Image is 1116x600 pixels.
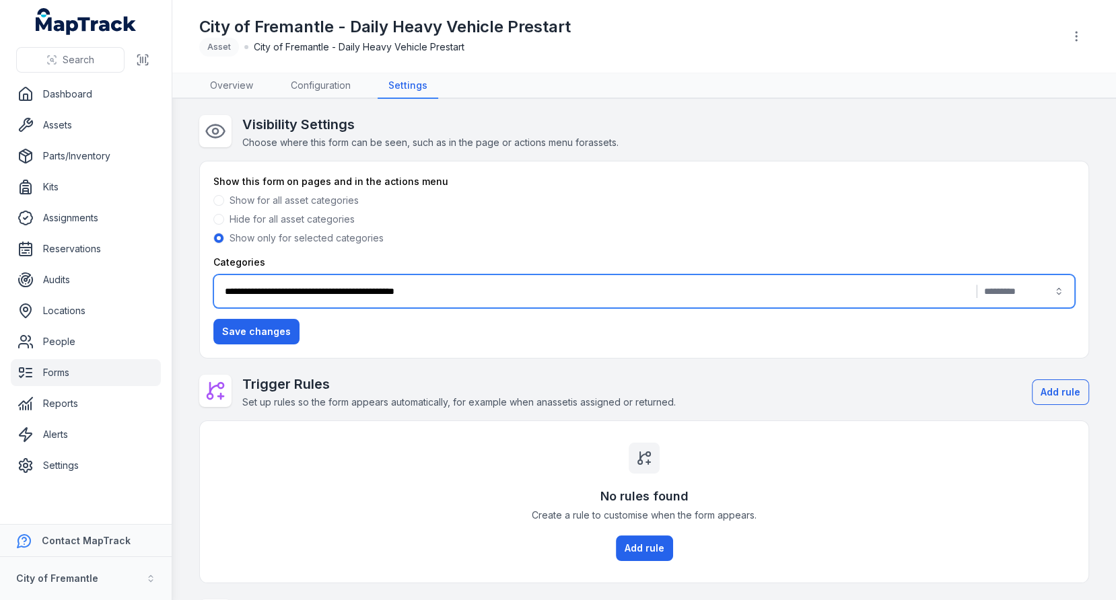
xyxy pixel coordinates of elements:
[199,38,239,57] div: Asset
[16,572,98,584] strong: City of Fremantle
[242,115,619,134] h2: Visibility Settings
[11,266,161,293] a: Audits
[213,274,1075,308] button: |
[199,16,571,38] h1: City of Fremantle - Daily Heavy Vehicle Prestart
[378,73,438,99] a: Settings
[11,204,161,231] a: Assignments
[11,174,161,200] a: Kits
[600,487,689,506] h3: No rules found
[11,297,161,324] a: Locations
[242,375,676,393] h2: Trigger Rules
[213,319,300,344] button: Save changes
[280,73,361,99] a: Configuration
[1032,379,1089,405] button: Add rule
[11,421,161,448] a: Alerts
[199,73,264,99] a: Overview
[11,359,161,386] a: Forms
[36,8,137,35] a: MapTrack
[213,175,448,188] label: Show this form on pages and in the actions menu
[616,535,673,561] button: Add rule
[11,112,161,139] a: Assets
[11,390,161,417] a: Reports
[213,256,265,269] label: Categories
[16,47,125,73] button: Search
[242,396,676,408] span: Set up rules so the form appears automatically, for example when an asset is assigned or returned.
[11,143,161,170] a: Parts/Inventory
[230,231,384,245] label: Show only for selected categories
[42,535,131,546] strong: Contact MapTrack
[11,452,161,479] a: Settings
[230,194,359,207] label: Show for all asset categories
[532,509,757,522] span: Create a rule to customise when the form appears.
[254,40,464,54] span: City of Fremantle - Daily Heavy Vehicle Prestart
[63,53,94,67] span: Search
[230,213,355,226] label: Hide for all asset categories
[11,328,161,355] a: People
[242,137,619,148] span: Choose where this form can be seen, such as in the page or actions menu for assets .
[11,235,161,262] a: Reservations
[11,81,161,108] a: Dashboard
